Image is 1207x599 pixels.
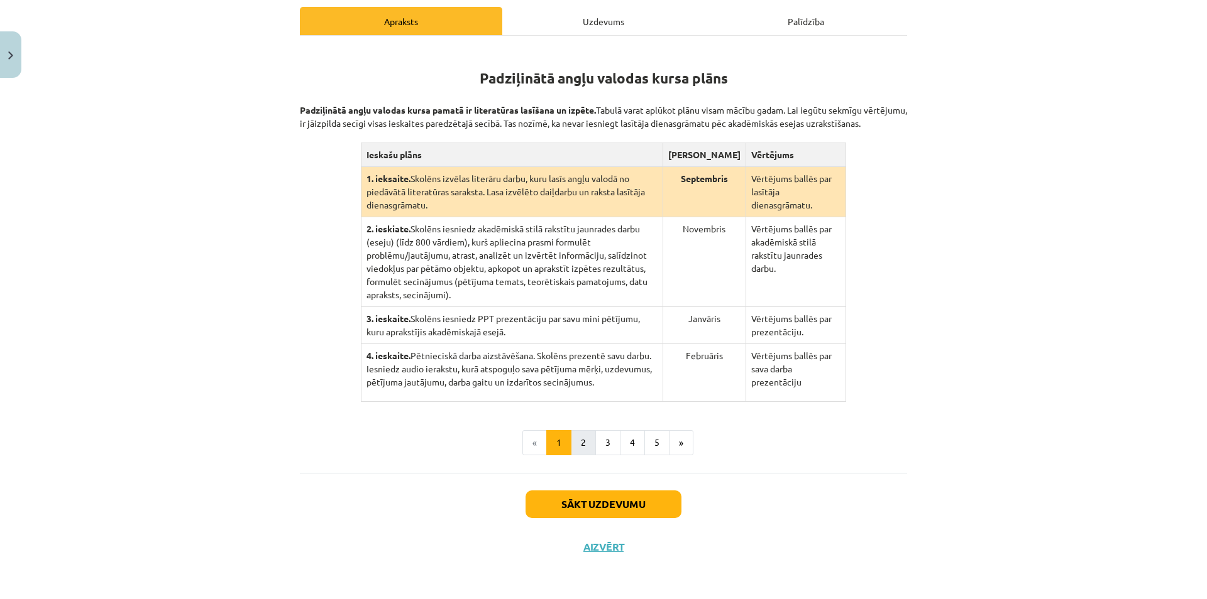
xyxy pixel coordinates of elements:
[746,143,846,167] th: Vērtējums
[620,430,645,455] button: 4
[367,313,411,324] strong: 3. ieskaite.
[571,430,596,455] button: 2
[644,430,670,455] button: 5
[367,173,411,184] strong: 1. ieksaite.
[663,217,746,307] td: Novembris
[746,167,846,217] td: Vērtējums ballēs par lasītāja dienasgrāmatu.
[367,349,658,389] p: Pētnieciskā darba aizstāvēšana. Skolēns prezentē savu darbu. Iesniedz audio ierakstu, kurā atspog...
[367,350,411,361] strong: 4. ieskaite.
[300,430,907,455] nav: Page navigation example
[8,51,13,60] img: icon-close-lesson-0947bae3869378f0d4975bcd49f059093ad1ed9edebbc8119c70593378902aed.svg
[300,7,502,35] div: Apraksts
[546,430,571,455] button: 1
[746,344,846,402] td: Vērtējums ballēs par sava darba prezentāciju
[361,217,663,307] td: Skolēns iesniedz akadēmiskā stilā rakstītu jaunrades darbu (eseju) (līdz 800 vārdiem), kurš aplie...
[367,223,411,234] strong: 2. ieskiate.
[663,307,746,344] td: Janvāris
[663,143,746,167] th: [PERSON_NAME]
[502,7,705,35] div: Uzdevums
[669,430,693,455] button: »
[595,430,620,455] button: 3
[746,307,846,344] td: Vērtējums ballēs par prezentāciju.
[300,104,596,116] strong: Padziļinātā angļu valodas kursa pamatā ir literatūras lasīšana un izpēte.
[526,490,681,518] button: Sākt uzdevumu
[705,7,907,35] div: Palīdzība
[361,143,663,167] th: Ieskašu plāns
[746,217,846,307] td: Vērtējums ballēs par akadēmiskā stilā rakstītu jaunrades darbu.
[300,90,907,130] p: Tabulā varat aplūkot plānu visam mācību gadam. Lai iegūtu sekmīgu vērtējumu, ir jāizpilda secīgi ...
[361,307,663,344] td: Skolēns iesniedz PPT prezentāciju par savu mini pētījumu, kuru aprakstījis akadēmiskajā esejā.
[361,167,663,217] td: Skolēns izvēlas literāru darbu, kuru lasīs angļu valodā no piedāvātā literatūras saraksta. Lasa i...
[668,349,741,362] p: Februāris
[681,173,728,184] strong: Septembris
[480,69,728,87] strong: Padziļinātā angļu valodas kursa plāns
[580,541,627,553] button: Aizvērt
